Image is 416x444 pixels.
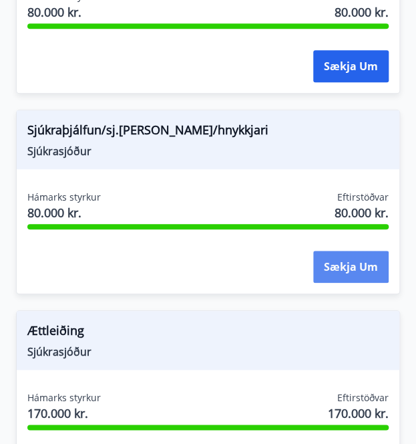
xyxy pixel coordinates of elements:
span: 80.000 kr. [335,204,389,221]
span: 80.000 kr. [27,3,101,21]
span: 80.000 kr. [27,204,101,221]
button: Sækja um [313,50,389,82]
span: Ættleiðing [27,322,389,344]
span: Hámarks styrkur [27,391,101,405]
span: Hámarks styrkur [27,191,101,204]
span: 170.000 kr. [328,405,389,422]
span: Sjúkraþjálfun/sj.[PERSON_NAME]/hnykkjari [27,121,389,144]
span: Sjúkrasjóður [27,344,389,359]
span: Eftirstöðvar [337,191,389,204]
span: 170.000 kr. [27,405,101,422]
span: Sjúkrasjóður [27,144,389,158]
span: Eftirstöðvar [337,391,389,405]
span: 80.000 kr. [335,3,389,21]
button: Sækja um [313,251,389,283]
